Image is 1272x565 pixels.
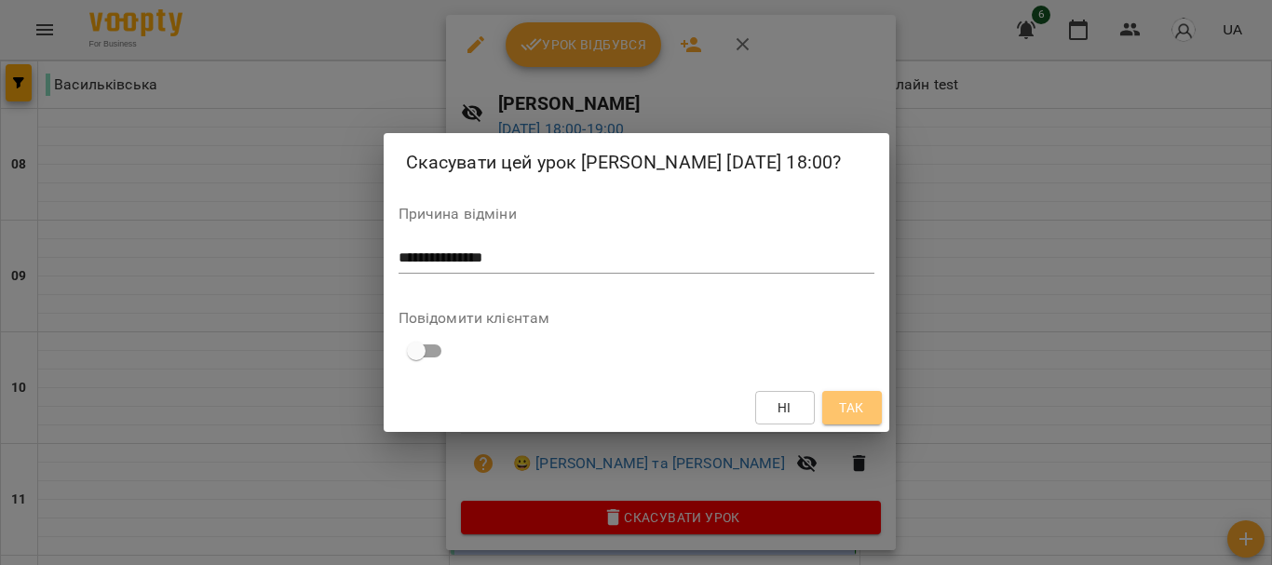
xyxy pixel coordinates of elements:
button: Так [822,391,882,424]
h2: Скасувати цей урок [PERSON_NAME] [DATE] 18:00? [406,148,867,177]
label: Повідомити клієнтам [399,311,874,326]
span: Ні [778,397,792,419]
span: Так [839,397,863,419]
button: Ні [755,391,815,424]
label: Причина відміни [399,207,874,222]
